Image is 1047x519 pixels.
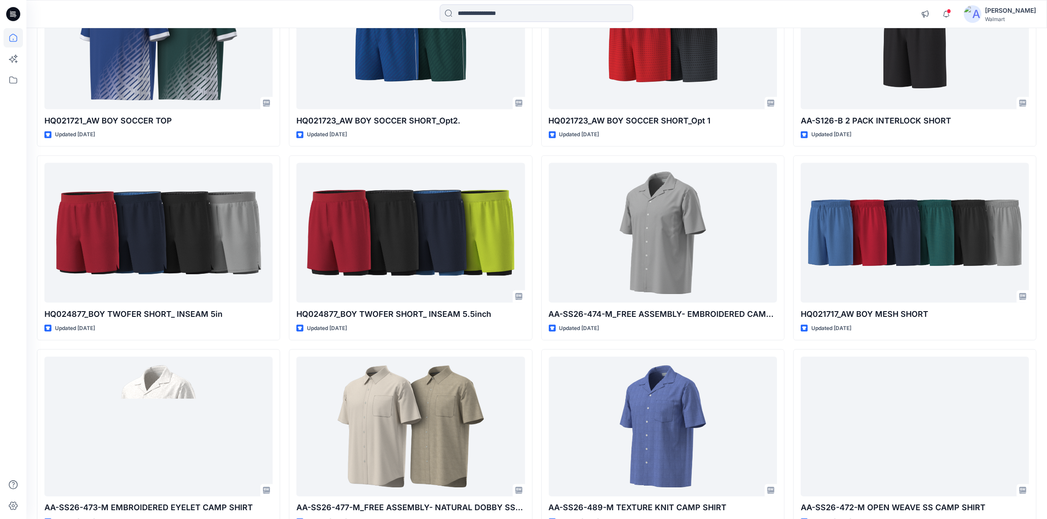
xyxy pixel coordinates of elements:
[985,16,1036,22] div: Walmart
[55,324,95,333] p: Updated [DATE]
[801,163,1029,303] a: HQ021717_AW BOY MESH SHORT
[549,115,777,127] p: HQ021723_AW BOY SOCCER SHORT_Opt 1
[296,163,525,303] a: HQ024877_BOY TWOFER SHORT_ INSEAM 5.5inch
[801,308,1029,320] p: HQ021717_AW BOY MESH SHORT
[55,130,95,139] p: Updated [DATE]
[307,130,347,139] p: Updated [DATE]
[801,502,1029,514] p: AA-SS26-472-M OPEN WEAVE SS CAMP SHIRT
[296,308,525,320] p: HQ024877_BOY TWOFER SHORT_ INSEAM 5.5inch
[985,5,1036,16] div: [PERSON_NAME]
[296,502,525,514] p: AA-SS26-477-M_FREE ASSEMBLY- NATURAL DOBBY SS SHIRT
[44,163,273,303] a: HQ024877_BOY TWOFER SHORT_ INSEAM 5in
[44,308,273,320] p: HQ024877_BOY TWOFER SHORT_ INSEAM 5in
[44,502,273,514] p: AA-SS26-473-M EMBROIDERED EYELET CAMP SHIRT
[801,357,1029,497] a: AA-SS26-472-M OPEN WEAVE SS CAMP SHIRT
[811,324,851,333] p: Updated [DATE]
[44,357,273,497] a: AA-SS26-473-M EMBROIDERED EYELET CAMP SHIRT
[549,308,777,320] p: AA-SS26-474-M_FREE ASSEMBLY- EMBROIDERED CAMP SHIRT
[296,115,525,127] p: HQ021723_AW BOY SOCCER SHORT_Opt2.
[964,5,981,23] img: avatar
[811,130,851,139] p: Updated [DATE]
[307,324,347,333] p: Updated [DATE]
[549,502,777,514] p: AA-SS26-489-M TEXTURE KNIT CAMP SHIRT
[296,357,525,497] a: AA-SS26-477-M_FREE ASSEMBLY- NATURAL DOBBY SS SHIRT
[549,357,777,497] a: AA-SS26-489-M TEXTURE KNIT CAMP SHIRT
[549,163,777,303] a: AA-SS26-474-M_FREE ASSEMBLY- EMBROIDERED CAMP SHIRT
[559,130,599,139] p: Updated [DATE]
[44,115,273,127] p: HQ021721_AW BOY SOCCER TOP
[801,115,1029,127] p: AA-S126-B 2 PACK INTERLOCK SHORT
[559,324,599,333] p: Updated [DATE]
